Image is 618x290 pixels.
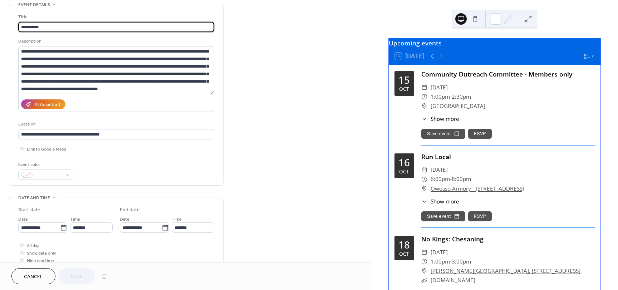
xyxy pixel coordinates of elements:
[70,216,80,223] span: Time
[27,242,39,250] span: All day
[172,216,182,223] span: Time
[399,251,409,256] div: Oct
[398,158,410,168] div: 16
[399,87,409,92] div: Oct
[421,257,428,266] div: ​
[120,206,140,214] div: End date
[421,276,428,285] div: ​
[421,165,428,175] div: ​
[421,152,595,161] div: Run Local
[399,169,409,174] div: Oct
[18,161,72,168] div: Event color
[11,268,55,284] button: Cancel
[431,102,485,111] a: [GEOGRAPHIC_DATA]
[452,92,471,102] span: 2:30pm
[27,146,66,153] span: Link to Google Maps
[421,184,428,193] div: ​
[431,165,448,175] span: [DATE]
[421,102,428,111] div: ​
[18,121,213,128] div: Location
[18,1,50,9] span: Event details
[421,115,428,123] div: ​
[398,240,410,250] div: 18
[24,273,43,281] span: Cancel
[389,38,600,48] div: Upcoming events
[431,175,450,184] span: 6:00pm
[34,101,60,109] div: AI Assistant
[120,216,129,223] span: Date
[421,115,459,123] button: ​Show more
[452,175,471,184] span: 8:00pm
[431,83,448,92] span: [DATE]
[421,83,428,92] div: ​
[468,129,492,139] button: RSVP
[431,92,450,102] span: 1:00pm
[421,175,428,184] div: ​
[421,248,428,257] div: ​
[18,194,50,202] span: Date and time
[452,257,471,266] span: 3:00pm
[450,175,452,184] span: -
[18,206,40,214] div: Start date
[421,92,428,102] div: ​
[468,211,492,221] button: RSVP
[27,257,54,265] span: Hide end time
[18,216,28,223] span: Date
[431,257,450,266] span: 1:00pm
[431,248,448,257] span: [DATE]
[421,235,484,243] a: No Kings: Chesaning
[421,266,428,276] div: ​
[421,211,465,221] button: Save event
[421,69,595,79] div: Community Outreach Committee - Members only
[421,129,465,139] button: Save event
[421,197,428,206] div: ​
[431,197,459,206] span: Show more
[431,276,475,284] a: [DOMAIN_NAME]
[431,266,580,276] a: [PERSON_NAME][GEOGRAPHIC_DATA], [STREET_ADDRESS]
[18,38,213,45] div: Description
[18,13,213,21] div: Title
[27,250,56,257] span: Show date only
[450,257,452,266] span: -
[450,92,452,102] span: -
[398,75,410,85] div: 15
[431,115,459,123] span: Show more
[21,99,65,109] button: AI Assistant
[421,197,459,206] button: ​Show more
[431,184,524,193] a: Owosso Armory - [STREET_ADDRESS]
